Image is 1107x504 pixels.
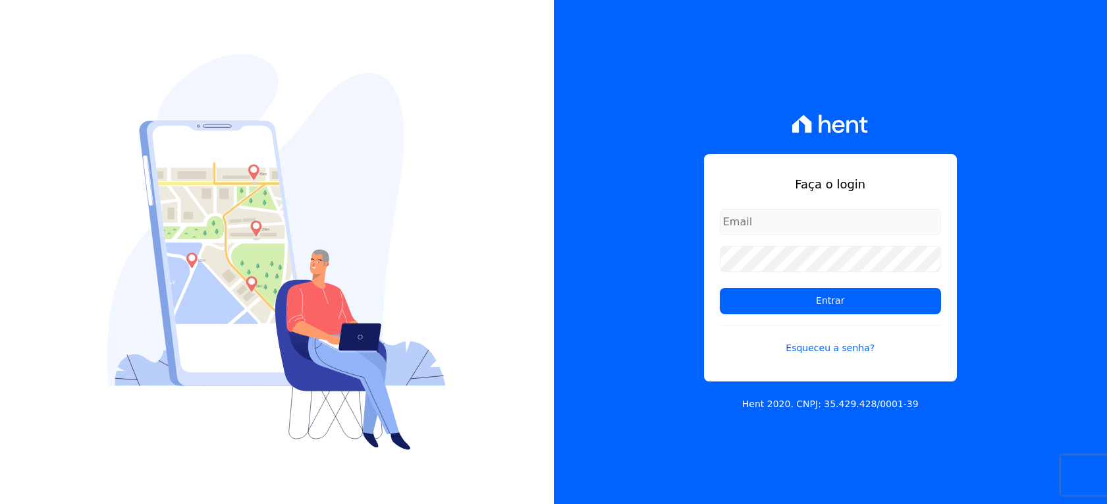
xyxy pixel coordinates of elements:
h1: Faça o login [720,175,941,193]
input: Entrar [720,288,941,314]
a: Esqueceu a senha? [720,325,941,355]
input: Email [720,209,941,235]
img: Login [107,54,446,450]
p: Hent 2020. CNPJ: 35.429.428/0001-39 [742,397,919,411]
